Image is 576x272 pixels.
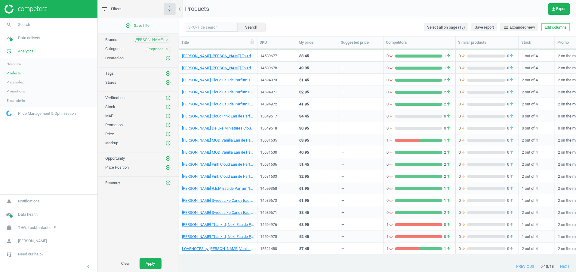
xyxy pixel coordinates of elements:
[446,65,451,71] i: arrow_upward
[442,222,452,227] span: 0
[389,210,393,215] i: arrow_downward
[18,225,56,230] span: THG. Lookfantastic IE
[446,198,451,203] i: arrow_upward
[386,40,453,45] div: Competitors
[341,77,344,85] div: —
[442,138,452,143] span: 1
[341,186,344,193] div: —
[260,186,293,191] div: 14599368
[182,89,254,95] a: [PERSON_NAME] Cloud Eau de Parfum 30ml
[105,80,116,85] span: Stores
[389,138,393,143] i: arrow_downward
[509,89,514,95] i: arrow_upward
[387,198,395,203] span: 0
[3,45,15,57] i: pie_chart_outlined
[522,86,552,97] div: 2 out of 4
[165,55,171,61] i: add_circle_outline
[105,46,124,51] span: Categories
[165,47,169,51] i: close
[509,210,514,215] i: arrow_upward
[459,222,467,227] span: 0
[111,6,122,12] span: Filters
[475,25,494,30] span: Save report
[387,150,395,155] span: 0
[446,138,451,143] i: arrow_upward
[126,23,151,28] span: Save filter
[165,164,171,170] button: add_circle_outline
[165,155,171,161] button: add_circle_outline
[522,183,552,193] div: 1 out of 4
[506,186,516,191] span: 0
[3,195,15,207] i: notifications
[522,159,552,169] div: 2 out of 4
[509,53,514,59] i: arrow_upward
[165,38,169,42] i: close
[522,111,552,121] div: 0 out of 4
[7,89,25,94] span: Promotions
[105,95,125,100] span: Verification
[105,141,118,145] span: Markup
[165,180,171,186] i: add_circle_outline
[341,150,344,157] div: —
[105,37,117,42] span: Brands
[341,126,344,133] div: —
[506,222,516,227] span: 0
[506,89,516,95] span: 0
[442,89,452,95] span: 2
[461,77,466,83] i: arrow_downward
[182,150,254,155] a: [PERSON_NAME] MOD Vanilla Eau de Parfum 30ml
[509,138,514,143] i: arrow_upward
[459,114,467,119] span: 0
[165,131,171,137] button: add_circle_outline
[165,95,171,101] i: add_circle_outline
[299,126,309,131] div: 30.95
[461,222,466,227] i: arrow_downward
[446,162,451,167] i: arrow_upward
[182,162,254,167] a: [PERSON_NAME] Pink Cloud Eau de Parfum 100ml
[299,102,309,107] div: 41.95
[548,3,570,15] button: get_appExport
[341,114,344,121] div: —
[461,198,466,203] i: arrow_downward
[506,174,516,179] span: 0
[387,162,395,167] span: 0
[522,50,552,61] div: 1 out of 4
[522,135,552,145] div: 2 out of 4
[459,138,467,143] span: 0
[18,252,43,257] span: Need our help?
[299,162,309,167] div: 51.45
[299,77,309,83] div: 51.45
[389,162,393,167] i: arrow_downward
[260,102,293,107] div: 14594972
[182,53,254,59] a: [PERSON_NAME] [PERSON_NAME] Eau de Parfum 30ml
[182,114,254,119] a: [PERSON_NAME] Cloud Pink Eau de Parfum 30ml Gift Set
[260,126,293,131] div: 15649518
[424,23,468,32] button: Select all on page (18)
[389,150,393,155] i: arrow_downward
[458,40,516,45] div: Similar products
[105,56,124,60] span: Created on
[260,150,293,155] div: 15631630
[471,23,497,32] button: Save report
[506,77,516,83] span: 0
[115,258,137,269] button: Clear
[389,89,393,95] i: arrow_downward
[504,25,535,30] span: Expanded view
[7,71,21,76] span: Products
[260,210,293,215] div: 14589671
[165,122,171,128] button: add_circle_outline
[446,102,451,107] i: arrow_upward
[461,65,466,71] i: arrow_downward
[182,246,254,252] a: LOVENOTES by [PERSON_NAME] Vanilla Suede Eau De Parfum 125ml
[389,65,393,71] i: arrow_downward
[165,80,171,85] i: add_circle_outline
[389,198,393,203] i: arrow_downward
[299,53,309,59] div: 38.45
[387,210,395,215] span: 0
[389,174,393,179] i: arrow_downward
[185,5,209,12] span: Products
[105,132,114,136] span: Price
[105,123,123,127] span: Promotion
[461,138,466,143] i: arrow_downward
